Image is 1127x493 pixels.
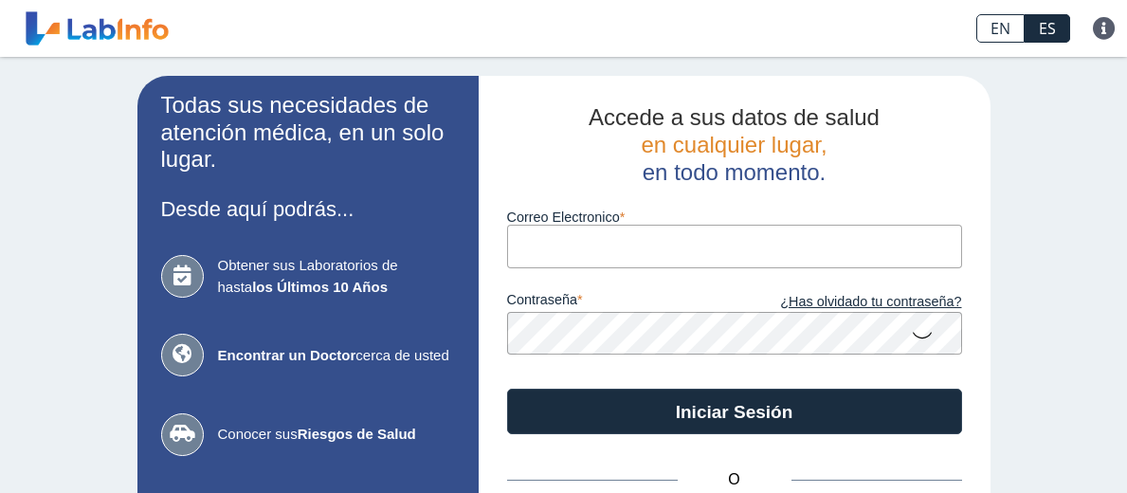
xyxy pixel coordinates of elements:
label: Correo Electronico [507,210,962,225]
b: Encontrar un Doctor [218,347,356,363]
h3: Desde aquí podrás... [161,197,455,221]
h2: Todas sus necesidades de atención médica, en un solo lugar. [161,92,455,173]
a: EN [976,14,1025,43]
span: Accede a sus datos de salud [589,104,880,130]
b: los Últimos 10 Años [252,279,388,295]
span: O [678,468,791,491]
a: ¿Has olvidado tu contraseña? [735,292,962,313]
span: Obtener sus Laboratorios de hasta [218,255,455,298]
label: contraseña [507,292,735,313]
a: ES [1025,14,1070,43]
span: Conocer sus [218,424,455,446]
span: en cualquier lugar, [641,132,827,157]
b: Riesgos de Salud [298,426,416,442]
button: Iniciar Sesión [507,389,962,434]
span: en todo momento. [643,159,826,185]
span: cerca de usted [218,345,455,367]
